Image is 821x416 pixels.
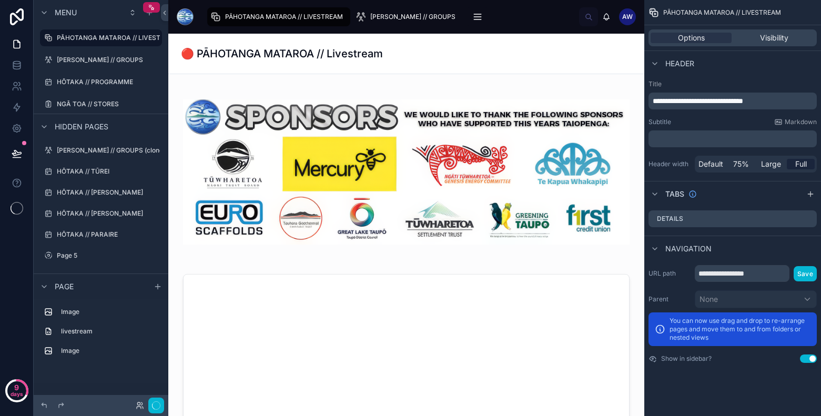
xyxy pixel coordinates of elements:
[648,93,817,109] div: scrollable content
[370,13,455,21] span: [PERSON_NAME] // GROUPS
[55,121,108,132] span: Hidden pages
[34,299,168,370] div: scrollable content
[40,205,162,222] a: HŌTAKA // [PERSON_NAME]
[177,8,194,25] img: App logo
[40,184,162,201] a: HŌTAKA // [PERSON_NAME]
[648,118,671,126] label: Subtitle
[661,354,712,363] label: Show in sidebar?
[40,142,162,159] a: [PERSON_NAME] // GROUPS (clone)
[665,189,684,199] span: Tabs
[11,387,23,401] p: days
[663,8,781,17] span: PĀHOTANGA MATAROA // LIVESTREAM
[733,159,749,169] span: 75%
[352,7,463,26] a: [PERSON_NAME] // GROUPS
[40,29,162,46] a: PĀHOTANGA MATAROA // LIVESTREAM
[55,7,77,18] span: Menu
[678,33,705,43] span: Options
[40,247,162,264] a: Page 5
[57,209,160,218] label: HŌTAKA // [PERSON_NAME]
[40,226,162,243] a: HŌTAKA // PARAIRE
[57,100,160,108] label: NGĀ TOA // STORES
[55,281,74,292] span: Page
[57,78,160,86] label: HŌTAKA // PROGRAMME
[665,243,712,254] span: Navigation
[57,188,160,197] label: HŌTAKA // [PERSON_NAME]
[57,230,160,239] label: HŌTAKA // PARAIRE
[700,294,718,305] span: None
[207,7,350,26] a: PĀHOTANGA MATAROA // LIVESTREAM
[761,159,781,169] span: Large
[622,13,633,21] span: AW
[760,33,788,43] span: Visibility
[57,146,165,155] label: [PERSON_NAME] // GROUPS (clone)
[40,163,162,180] a: HŌTAKA // TŪREI
[648,269,691,278] label: URL path
[57,251,160,260] label: Page 5
[648,130,817,147] div: scrollable content
[774,118,817,126] a: Markdown
[648,295,691,303] label: Parent
[40,96,162,113] a: NGĀ TOA // STORES
[40,74,162,90] a: HŌTAKA // PROGRAMME
[61,347,158,355] label: Image
[57,167,160,176] label: HŌTAKA // TŪREI
[40,52,162,68] a: [PERSON_NAME] // GROUPS
[14,382,19,393] p: 9
[57,56,160,64] label: [PERSON_NAME] // GROUPS
[670,317,810,342] p: You can now use drag and drop to re-arrange pages and move them to and from folders or nested views
[698,159,723,169] span: Default
[794,266,817,281] button: Save
[795,159,807,169] span: Full
[657,215,683,223] label: Details
[665,58,694,69] span: Header
[648,160,691,168] label: Header width
[648,80,817,88] label: Title
[225,13,343,21] span: PĀHOTANGA MATAROA // LIVESTREAM
[695,290,817,308] button: None
[61,308,158,316] label: Image
[181,46,383,61] h1: 🔴 PĀHOTANGA MATAROA // Livestream
[202,5,579,28] div: scrollable content
[785,118,817,126] span: Markdown
[57,34,179,42] label: PĀHOTANGA MATAROA // LIVESTREAM
[61,327,158,336] label: livestream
